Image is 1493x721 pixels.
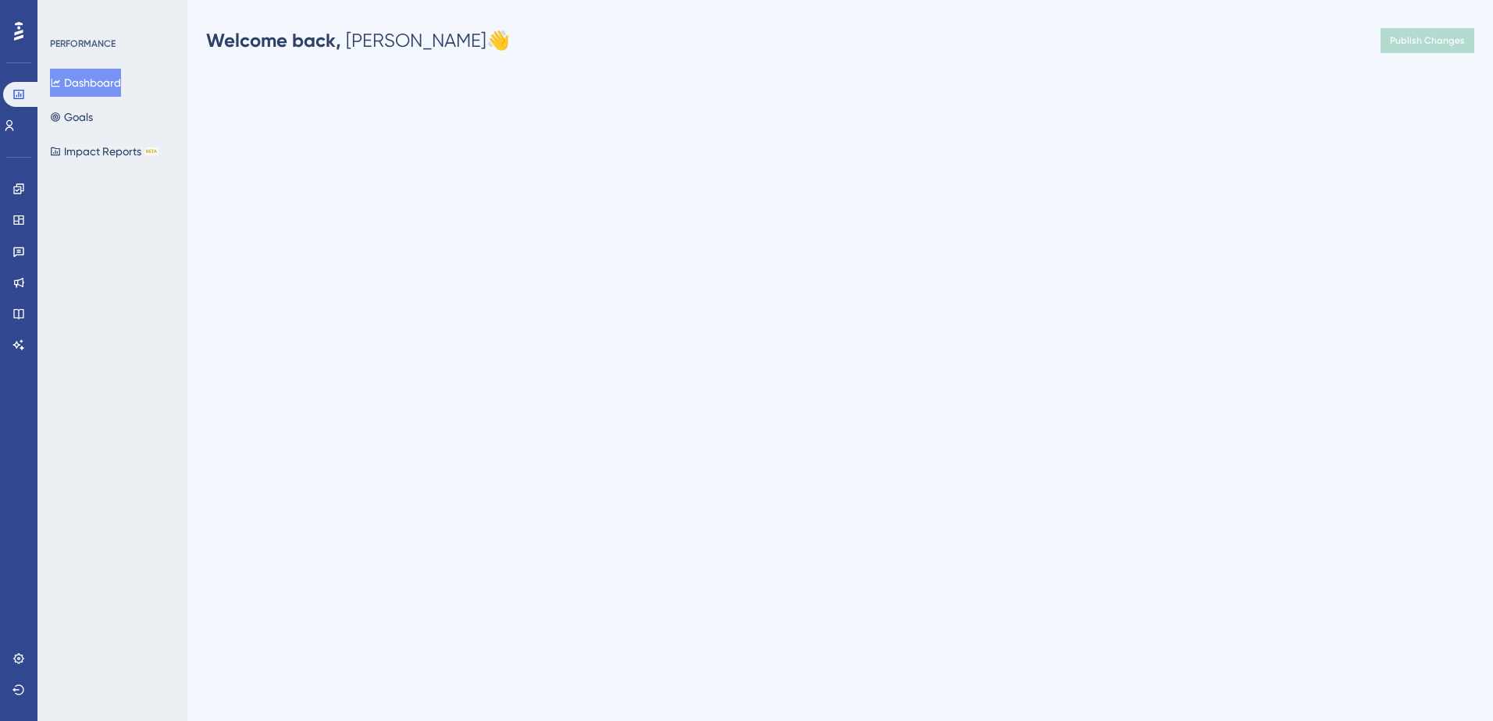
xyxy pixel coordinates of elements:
div: [PERSON_NAME] 👋 [206,28,510,53]
div: BETA [144,147,159,155]
button: Impact ReportsBETA [50,137,159,165]
span: Welcome back, [206,29,341,51]
button: Goals [50,103,93,131]
div: PERFORMANCE [50,37,116,50]
button: Dashboard [50,69,121,97]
